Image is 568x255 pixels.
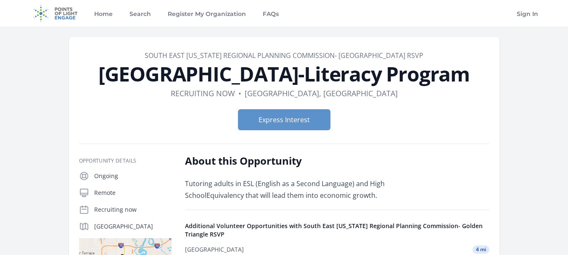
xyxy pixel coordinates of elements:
[245,87,398,99] dd: [GEOGRAPHIC_DATA], [GEOGRAPHIC_DATA]
[185,245,244,254] div: [GEOGRAPHIC_DATA]
[79,158,172,164] h3: Opportunity Details
[238,87,241,99] div: •
[185,222,489,239] h4: Additional Volunteer Opportunities with South East [US_STATE] Regional Planning Commission- Golde...
[171,87,235,99] dd: Recruiting now
[79,64,489,84] h1: [GEOGRAPHIC_DATA]-Literacy Program
[94,222,172,231] p: [GEOGRAPHIC_DATA]
[94,205,172,214] p: Recruiting now
[473,245,489,254] span: 4 mi
[94,172,172,180] p: Ongoing
[145,51,423,60] a: South East [US_STATE] Regional Planning Commission- [GEOGRAPHIC_DATA] RSVP
[238,109,330,130] button: Express Interest
[94,189,172,197] p: Remote
[185,154,431,168] h2: About this Opportunity
[185,179,385,200] span: Tutoring adults in ESL (English as a Second Language) and High SchoolEquivalency that will lead t...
